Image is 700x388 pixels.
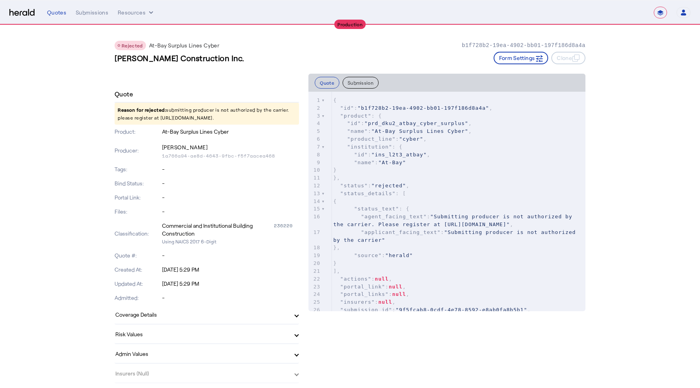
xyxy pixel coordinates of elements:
[162,194,299,201] p: -
[333,252,413,258] span: :
[333,113,382,119] span: : {
[308,228,321,236] div: 17
[340,291,389,297] span: "portal_links"
[340,307,392,313] span: "submission_id"
[115,266,160,274] p: Created At:
[115,53,244,63] h3: [PERSON_NAME] Construction Inc.
[333,167,337,173] span: }
[308,104,321,112] div: 2
[308,190,321,198] div: 13
[357,105,489,111] span: "b1f728b2-19ea-4902-bb01-197f186d8a4a"
[399,136,423,142] span: "cyber"
[118,9,155,16] button: Resources dropdown menu
[354,152,368,158] span: "id"
[361,214,427,219] span: "agent_facing_text"
[333,299,396,305] span: : ,
[308,92,585,311] herald-code-block: quote
[115,325,299,343] mat-expansion-panel-header: Risk Values
[162,252,299,259] p: -
[308,306,321,314] div: 26
[333,128,472,134] span: : ,
[115,252,160,259] p: Quote #:
[308,174,321,182] div: 11
[162,165,299,173] p: -
[347,120,361,126] span: "id"
[308,127,321,135] div: 5
[115,310,289,319] mat-panel-title: Coverage Details
[308,205,321,213] div: 15
[333,214,576,227] span: "Submitting producer is not authorized by the carrier. Please register at [URL][DOMAIN_NAME]"
[162,222,273,238] div: Commercial and Institutional Building Construction
[315,77,339,89] button: Quote
[115,179,160,187] p: Bind Status:
[308,96,321,104] div: 1
[308,290,321,298] div: 24
[308,182,321,190] div: 12
[385,252,413,258] span: "herald"
[115,165,160,173] p: Tags:
[354,160,375,165] span: "name"
[372,152,427,158] span: "ins_l2t3_atbay"
[333,229,579,243] span: "Submitting producer is not authorized by the carrier"
[333,136,427,142] span: : ,
[308,112,321,120] div: 3
[343,77,379,89] button: Submission
[162,266,299,274] p: [DATE] 5:29 PM
[347,128,368,134] span: "name"
[333,198,337,204] span: {
[333,105,492,111] span: : ,
[333,214,576,227] span: : ,
[340,183,368,189] span: "status"
[162,153,299,159] p: 1a766a94-ae8d-4643-9fbc-f5f7aacea468
[162,179,299,187] p: -
[347,136,396,142] span: "product_line"
[333,144,403,150] span: : {
[378,299,392,305] span: null
[389,284,403,290] span: null
[308,198,321,205] div: 14
[308,151,321,159] div: 8
[162,128,299,136] p: At-Bay Surplus Lines Cyber
[308,135,321,143] div: 6
[333,160,406,165] span: :
[308,283,321,291] div: 23
[333,175,340,181] span: },
[333,245,340,250] span: },
[333,284,406,290] span: : ,
[333,206,409,212] span: : {
[308,244,321,252] div: 18
[308,298,321,306] div: 25
[340,190,396,196] span: "status_details"
[333,183,409,189] span: : ,
[347,144,392,150] span: "institution"
[308,267,321,275] div: 21
[308,259,321,267] div: 20
[115,147,160,154] p: Producer:
[115,305,299,324] mat-expansion-panel-header: Coverage Details
[308,166,321,174] div: 10
[372,183,406,189] span: "rejected"
[308,275,321,283] div: 22
[340,284,385,290] span: "portal_link"
[333,97,337,103] span: {
[392,291,406,297] span: null
[149,42,219,49] p: At-Bay Surplus Lines Cyber
[308,120,321,127] div: 4
[308,143,321,151] div: 7
[378,160,406,165] span: "At-Bay"
[115,194,160,201] p: Portal Link:
[334,20,366,29] div: Production
[115,294,160,302] p: Admitted:
[115,89,133,99] h4: Quote
[340,113,371,119] span: "product"
[162,294,299,302] p: -
[333,120,472,126] span: : ,
[354,252,382,258] span: "source"
[333,260,337,266] span: }
[333,229,579,243] span: :
[462,42,585,49] p: b1f728b2-19ea-4902-bb01-197f186d8a4a
[76,9,108,16] div: Submissions
[162,280,299,288] p: [DATE] 5:29 PM
[115,350,289,358] mat-panel-title: Admin Values
[340,299,375,305] span: "insurers"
